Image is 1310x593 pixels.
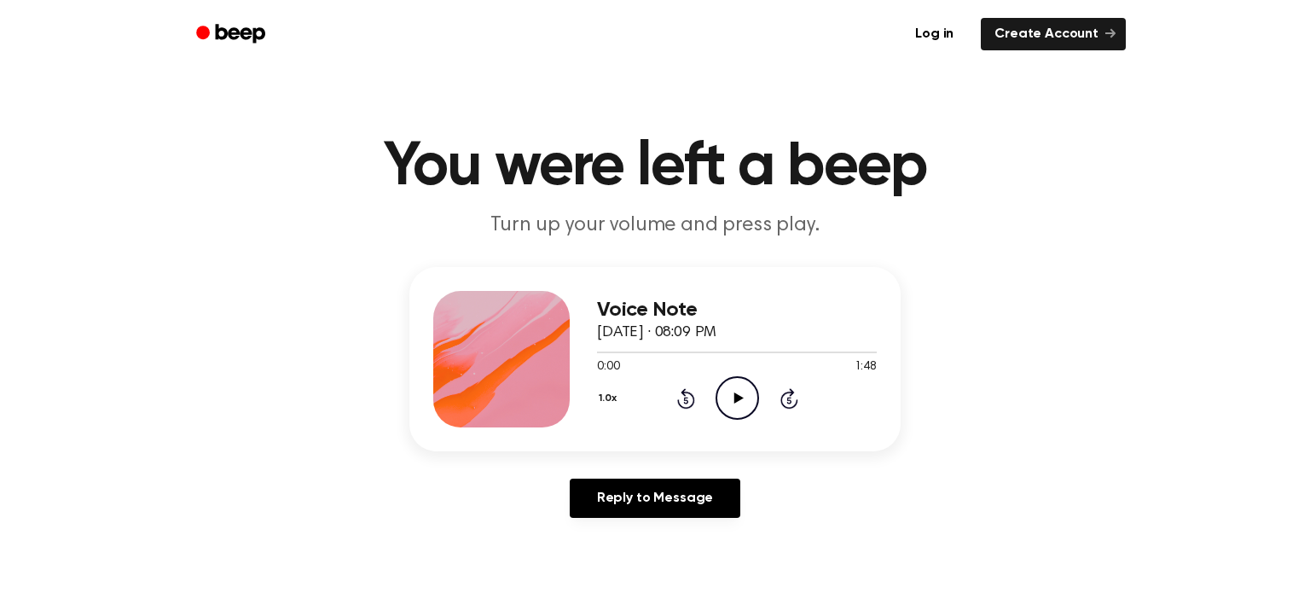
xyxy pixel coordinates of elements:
span: 1:48 [855,358,877,376]
span: [DATE] · 08:09 PM [597,325,716,340]
h1: You were left a beep [218,137,1092,198]
a: Reply to Message [570,479,740,518]
a: Create Account [981,18,1126,50]
a: Log in [898,15,971,54]
h3: Voice Note [597,299,877,322]
p: Turn up your volume and press play. [327,212,982,240]
span: 0:00 [597,358,619,376]
button: 1.0x [597,384,623,413]
a: Beep [184,18,281,51]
